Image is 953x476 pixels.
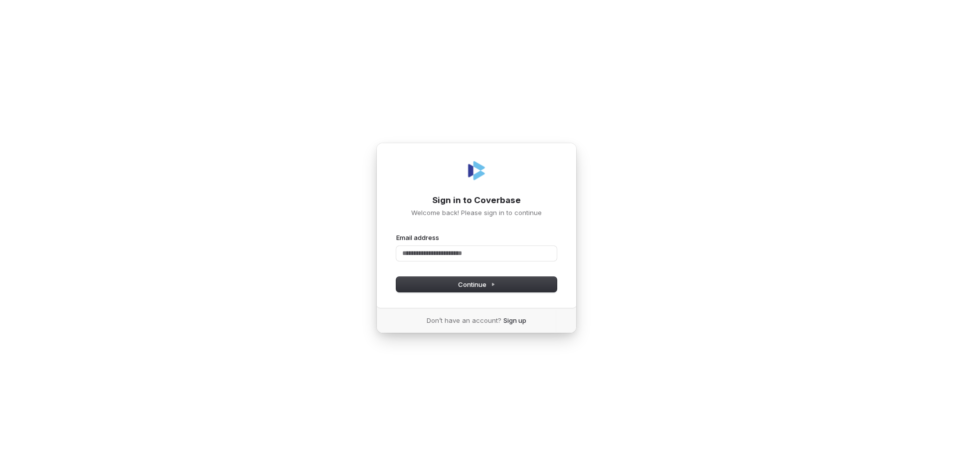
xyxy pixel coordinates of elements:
h1: Sign in to Coverbase [396,195,557,207]
a: Sign up [503,316,526,325]
span: Don’t have an account? [427,316,501,325]
img: Coverbase [465,159,488,183]
label: Email address [396,233,439,242]
p: Welcome back! Please sign in to continue [396,208,557,217]
span: Continue [458,280,495,289]
button: Continue [396,277,557,292]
